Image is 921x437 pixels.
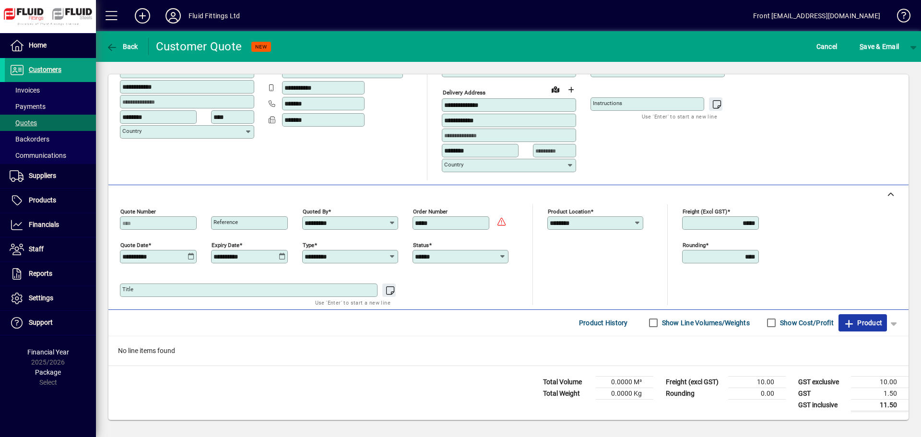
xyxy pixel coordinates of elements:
mat-label: Expiry date [212,241,239,248]
mat-label: Country [444,161,463,168]
span: Settings [29,294,53,302]
td: GST [793,388,851,399]
span: Invoices [10,86,40,94]
a: Financials [5,213,96,237]
span: Staff [29,245,44,253]
span: NEW [255,44,267,50]
td: 0.00 [728,388,786,399]
mat-label: Title [122,286,133,293]
td: Rounding [661,388,728,399]
div: Front [EMAIL_ADDRESS][DOMAIN_NAME] [753,8,880,24]
mat-hint: Use 'Enter' to start a new line [642,111,717,122]
mat-label: Freight (excl GST) [683,208,727,214]
span: Back [106,43,138,50]
td: 10.00 [851,376,909,388]
button: Product History [575,314,632,331]
button: Choose address [563,82,579,97]
a: View on map [548,82,563,97]
a: Products [5,189,96,213]
div: No line items found [108,336,909,366]
mat-label: Quote number [120,208,156,214]
a: Payments [5,98,96,115]
span: Payments [10,103,46,110]
mat-label: Product location [548,208,590,214]
mat-hint: Use 'Enter' to start a new line [315,297,390,308]
span: Reports [29,270,52,277]
a: Knowledge Base [890,2,909,33]
button: Back [104,38,141,55]
td: GST exclusive [793,376,851,388]
td: 1.50 [851,388,909,399]
span: Product [843,315,882,331]
span: ave & Email [860,39,899,54]
span: Cancel [816,39,838,54]
a: Quotes [5,115,96,131]
span: Suppliers [29,172,56,179]
td: 11.50 [851,399,909,411]
a: Home [5,34,96,58]
a: Staff [5,237,96,261]
span: Quotes [10,119,37,127]
span: Financials [29,221,59,228]
mat-label: Instructions [593,100,622,106]
td: Freight (excl GST) [661,376,728,388]
label: Show Cost/Profit [778,318,834,328]
span: Products [29,196,56,204]
a: Reports [5,262,96,286]
a: Settings [5,286,96,310]
mat-label: Country [122,128,142,134]
td: 10.00 [728,376,786,388]
mat-label: Order number [413,208,448,214]
td: 0.0000 M³ [596,376,653,388]
span: Package [35,368,61,376]
a: Communications [5,147,96,164]
span: Customers [29,66,61,73]
td: GST inclusive [793,399,851,411]
td: Total Volume [538,376,596,388]
span: S [860,43,863,50]
div: Customer Quote [156,39,242,54]
app-page-header-button: Back [96,38,149,55]
label: Show Line Volumes/Weights [660,318,750,328]
mat-label: Reference [213,219,238,225]
button: Product [838,314,887,331]
button: Profile [158,7,189,24]
td: Total Weight [538,388,596,399]
span: Support [29,319,53,326]
mat-label: Type [303,241,314,248]
button: Save & Email [855,38,904,55]
mat-label: Status [413,241,429,248]
div: Fluid Fittings Ltd [189,8,240,24]
button: Cancel [814,38,840,55]
a: Suppliers [5,164,96,188]
td: 0.0000 Kg [596,388,653,399]
a: Invoices [5,82,96,98]
span: Backorders [10,135,49,143]
span: Home [29,41,47,49]
span: Financial Year [27,348,69,356]
mat-label: Quote date [120,241,148,248]
span: Product History [579,315,628,331]
a: Support [5,311,96,335]
button: Add [127,7,158,24]
mat-label: Rounding [683,241,706,248]
mat-label: Quoted by [303,208,328,214]
span: Communications [10,152,66,159]
a: Backorders [5,131,96,147]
